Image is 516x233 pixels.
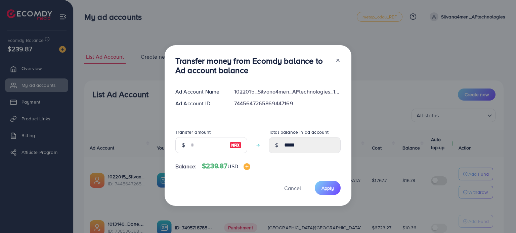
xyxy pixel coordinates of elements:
[284,184,301,192] span: Cancel
[269,129,329,135] label: Total balance in ad account
[170,88,229,96] div: Ad Account Name
[229,88,346,96] div: 1022015_Silvana4men_AFtechnologies_1733574856174
[276,181,309,195] button: Cancel
[315,181,341,195] button: Apply
[175,56,330,75] h3: Transfer money from Ecomdy balance to Ad account balance
[227,163,238,170] span: USD
[170,100,229,107] div: Ad Account ID
[175,129,211,135] label: Transfer amount
[244,163,250,170] img: image
[487,203,511,228] iframe: Chat
[229,100,346,107] div: 7445647265869447169
[175,163,197,170] span: Balance:
[229,141,242,149] img: image
[202,162,250,170] h4: $239.87
[321,185,334,191] span: Apply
